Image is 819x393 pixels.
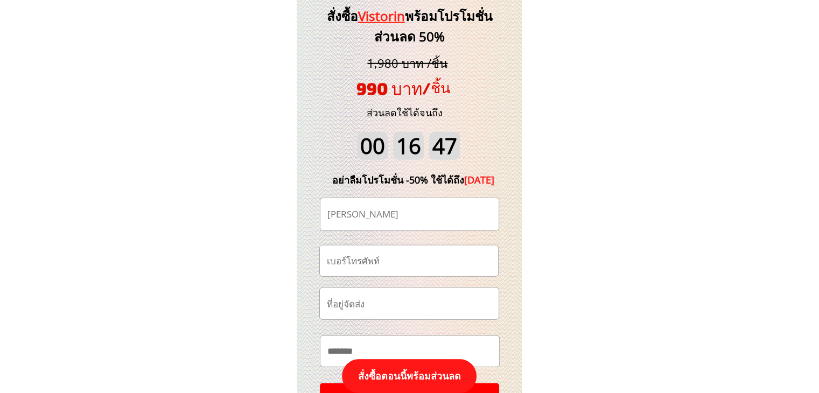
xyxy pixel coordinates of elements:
[324,245,494,276] input: เบอร์โทรศัพท์
[309,6,510,47] h3: สั่งซื้อ พร้อมโปรโมชั่นส่วนลด 50%
[324,288,494,319] input: ที่อยู่จัดส่ง
[352,105,457,121] h3: ส่วนลดใช้ได้จนถึง
[356,78,422,98] span: 990 บาท
[316,172,511,188] div: อย่าลืมโปรโมชั่น -50% ใช้ได้ถึง
[422,79,450,96] span: /ชิ้น
[464,173,494,186] span: [DATE]
[325,198,494,230] input: ชื่อ-นามสกุล
[367,55,447,71] span: 1,980 บาท /ชิ้น
[358,7,405,25] span: Vistorin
